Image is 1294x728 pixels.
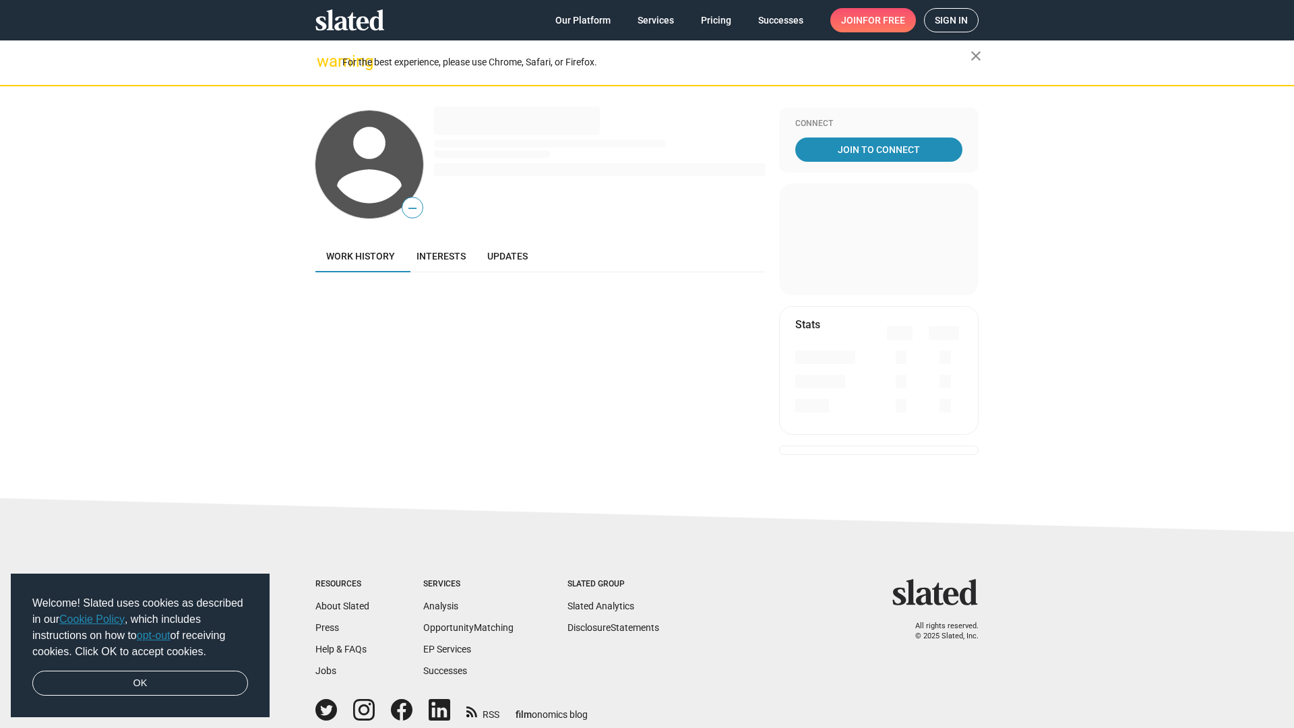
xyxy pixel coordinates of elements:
[423,579,514,590] div: Services
[315,579,369,590] div: Resources
[901,621,979,641] p: All rights reserved. © 2025 Slated, Inc.
[545,8,621,32] a: Our Platform
[326,251,395,262] span: Work history
[798,138,960,162] span: Join To Connect
[795,317,820,332] mat-card-title: Stats
[342,53,970,71] div: For the best experience, please use Chrome, Safari, or Firefox.
[315,665,336,676] a: Jobs
[747,8,814,32] a: Successes
[466,700,499,721] a: RSS
[315,601,369,611] a: About Slated
[516,698,588,721] a: filmonomics blog
[841,8,905,32] span: Join
[924,8,979,32] a: Sign in
[317,53,333,69] mat-icon: warning
[690,8,742,32] a: Pricing
[638,8,674,32] span: Services
[402,200,423,217] span: —
[32,671,248,696] a: dismiss cookie message
[417,251,466,262] span: Interests
[795,138,962,162] a: Join To Connect
[315,622,339,633] a: Press
[476,240,538,272] a: Updates
[701,8,731,32] span: Pricing
[968,48,984,64] mat-icon: close
[567,622,659,633] a: DisclosureStatements
[627,8,685,32] a: Services
[406,240,476,272] a: Interests
[935,9,968,32] span: Sign in
[137,630,171,641] a: opt-out
[11,574,270,718] div: cookieconsent
[758,8,803,32] span: Successes
[423,665,467,676] a: Successes
[423,601,458,611] a: Analysis
[567,579,659,590] div: Slated Group
[315,240,406,272] a: Work history
[830,8,916,32] a: Joinfor free
[487,251,528,262] span: Updates
[567,601,634,611] a: Slated Analytics
[59,613,125,625] a: Cookie Policy
[516,709,532,720] span: film
[423,644,471,655] a: EP Services
[315,644,367,655] a: Help & FAQs
[863,8,905,32] span: for free
[423,622,514,633] a: OpportunityMatching
[555,8,611,32] span: Our Platform
[795,119,962,129] div: Connect
[32,595,248,660] span: Welcome! Slated uses cookies as described in our , which includes instructions on how to of recei...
